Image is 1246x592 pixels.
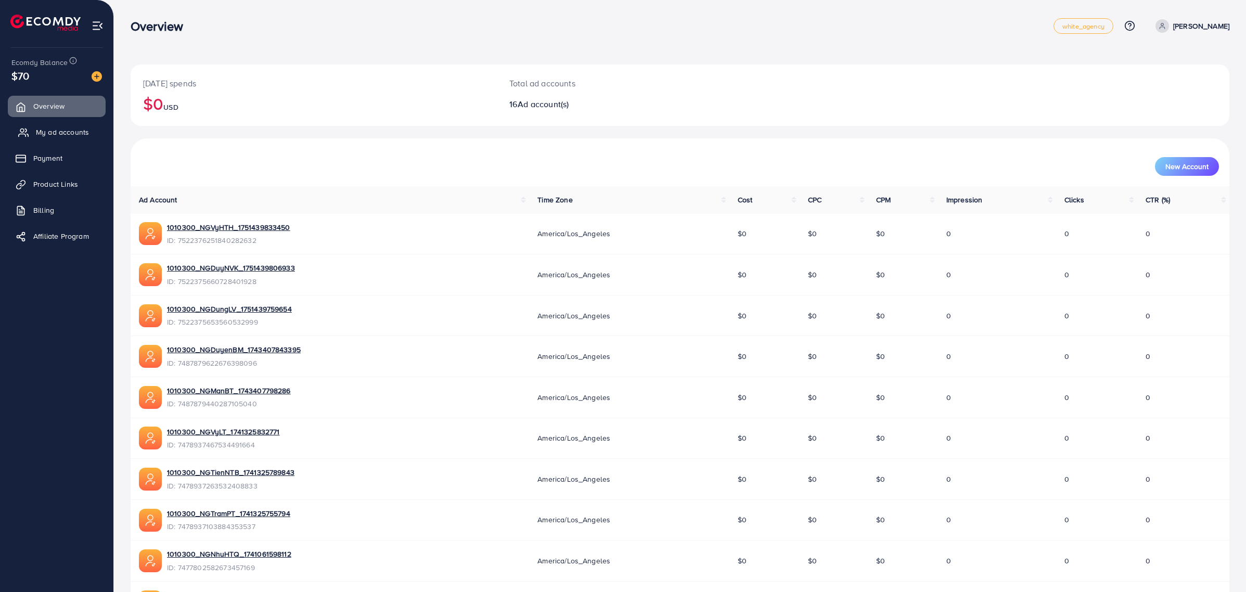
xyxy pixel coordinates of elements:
[946,228,951,239] span: 0
[876,392,885,403] span: $0
[167,304,292,314] a: 1010300_NGDungLV_1751439759654
[808,195,821,205] span: CPC
[946,556,951,566] span: 0
[876,228,885,239] span: $0
[139,345,162,368] img: ic-ads-acc.e4c84228.svg
[876,269,885,280] span: $0
[139,195,177,205] span: Ad Account
[876,311,885,321] span: $0
[1151,19,1229,33] a: [PERSON_NAME]
[1146,556,1150,566] span: 0
[1146,228,1150,239] span: 0
[946,514,951,525] span: 0
[738,351,747,362] span: $0
[33,101,65,111] span: Overview
[738,433,747,443] span: $0
[537,474,610,484] span: America/Los_Angeles
[537,514,610,525] span: America/Los_Angeles
[167,521,290,532] span: ID: 7478937103884353537
[1165,163,1209,170] span: New Account
[167,235,290,246] span: ID: 7522376251840282632
[537,556,610,566] span: America/Los_Angeles
[8,148,106,169] a: Payment
[876,351,885,362] span: $0
[1155,157,1219,176] button: New Account
[167,385,291,396] a: 1010300_NGManBT_1743407798286
[10,15,81,31] a: logo
[1062,23,1104,30] span: white_agency
[139,304,162,327] img: ic-ads-acc.e4c84228.svg
[33,153,62,163] span: Payment
[808,474,817,484] span: $0
[1146,474,1150,484] span: 0
[167,317,292,327] span: ID: 7522375653560532999
[1146,433,1150,443] span: 0
[876,556,885,566] span: $0
[1146,269,1150,280] span: 0
[8,226,106,247] a: Affiliate Program
[167,358,301,368] span: ID: 7487879622676398096
[163,102,178,112] span: USD
[876,514,885,525] span: $0
[33,205,54,215] span: Billing
[167,481,294,491] span: ID: 7478937263532408833
[139,549,162,572] img: ic-ads-acc.e4c84228.svg
[876,433,885,443] span: $0
[1064,311,1069,321] span: 0
[537,433,610,443] span: America/Los_Angeles
[537,392,610,403] span: America/Los_Angeles
[946,433,951,443] span: 0
[946,311,951,321] span: 0
[167,549,291,559] a: 1010300_NGNhuHTQ_1741061598112
[808,228,817,239] span: $0
[1064,474,1069,484] span: 0
[738,556,747,566] span: $0
[808,311,817,321] span: $0
[1064,351,1069,362] span: 0
[808,269,817,280] span: $0
[143,77,484,89] p: [DATE] spends
[1054,18,1113,34] a: white_agency
[537,351,610,362] span: America/Los_Angeles
[8,122,106,143] a: My ad accounts
[738,514,747,525] span: $0
[537,269,610,280] span: America/Los_Angeles
[139,468,162,491] img: ic-ads-acc.e4c84228.svg
[1146,195,1170,205] span: CTR (%)
[1064,195,1084,205] span: Clicks
[946,474,951,484] span: 0
[1064,514,1069,525] span: 0
[36,127,89,137] span: My ad accounts
[33,231,89,241] span: Affiliate Program
[738,228,747,239] span: $0
[1202,545,1238,584] iframe: Chat
[139,222,162,245] img: ic-ads-acc.e4c84228.svg
[167,440,279,450] span: ID: 7478937467534491664
[537,311,610,321] span: America/Los_Angeles
[738,269,747,280] span: $0
[167,427,279,437] a: 1010300_NGVyLT_1741325832771
[131,19,191,34] h3: Overview
[946,269,951,280] span: 0
[92,20,104,32] img: menu
[139,509,162,532] img: ic-ads-acc.e4c84228.svg
[1064,392,1069,403] span: 0
[167,263,295,273] a: 1010300_NGDuyNVK_1751439806933
[167,398,291,409] span: ID: 7487879440287105040
[876,195,891,205] span: CPM
[808,514,817,525] span: $0
[167,276,295,287] span: ID: 7522375660728401928
[139,427,162,449] img: ic-ads-acc.e4c84228.svg
[8,174,106,195] a: Product Links
[139,263,162,286] img: ic-ads-acc.e4c84228.svg
[8,96,106,117] a: Overview
[509,77,759,89] p: Total ad accounts
[808,351,817,362] span: $0
[1064,433,1069,443] span: 0
[537,195,572,205] span: Time Zone
[33,179,78,189] span: Product Links
[738,474,747,484] span: $0
[167,508,290,519] a: 1010300_NGTramPT_1741325755794
[92,71,102,82] img: image
[1146,351,1150,362] span: 0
